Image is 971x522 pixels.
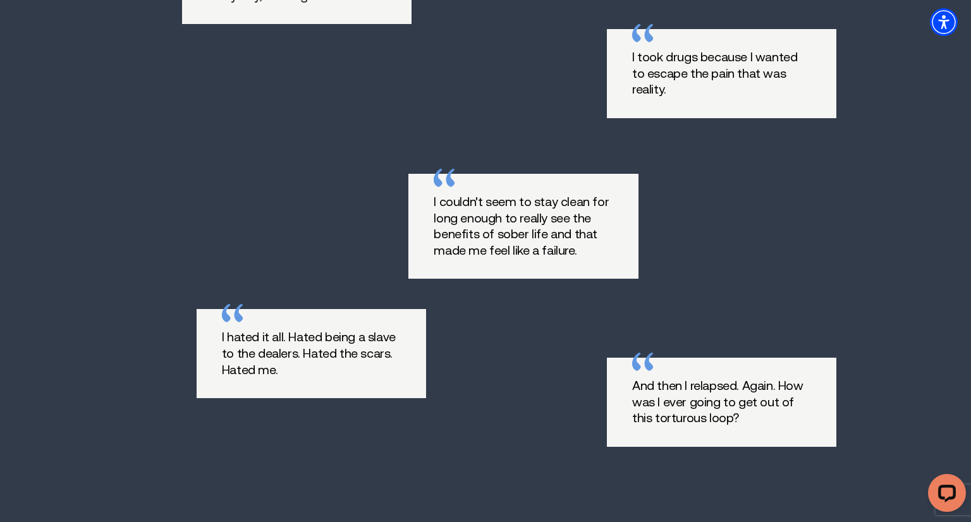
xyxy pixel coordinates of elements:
iframe: LiveChat chat widget [918,469,971,522]
div: Accessibility Menu [930,8,958,36]
p: And then I relapsed. Again. How was I ever going to get out of this torturous loop? [632,378,811,427]
p: I hated it all. Hated being a slave to the dealers. Hated the scars. Hated me. [222,329,401,378]
p: I took drugs because I wanted to escape the pain that was reality. [632,49,811,98]
p: I couldn't seem to stay clean for long enough to really see the benefits of sober life and that m... [434,194,613,258]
